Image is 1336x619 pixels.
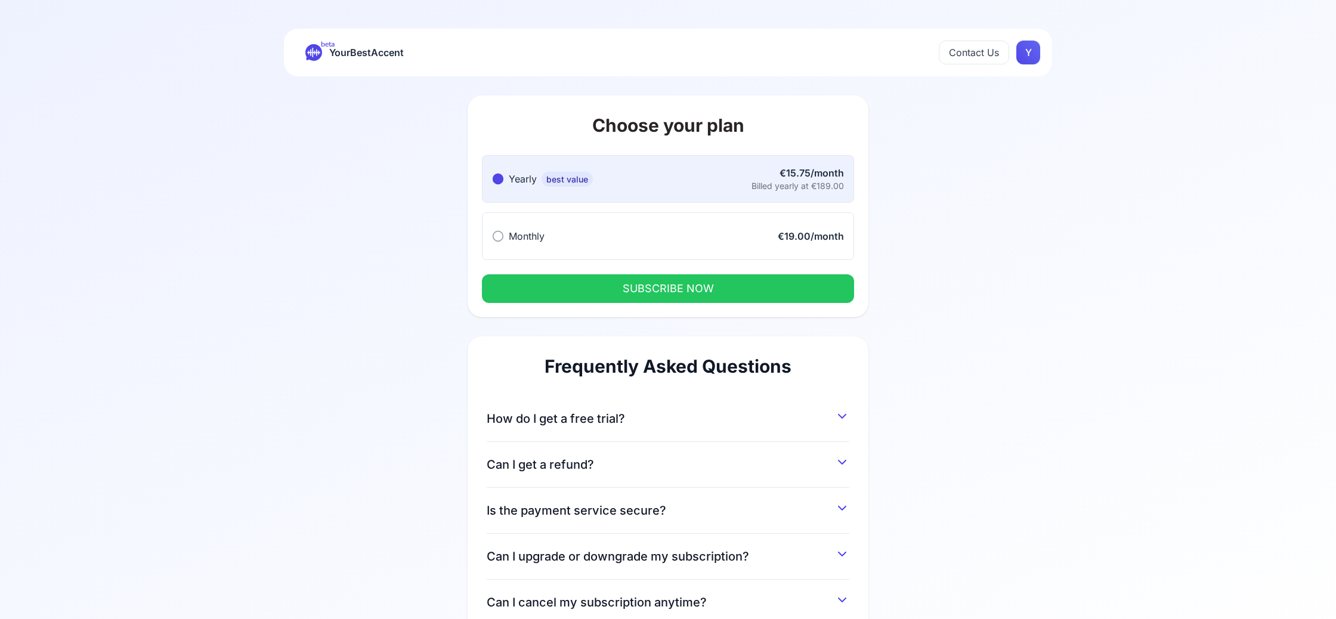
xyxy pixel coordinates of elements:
[509,230,545,242] span: Monthly
[751,166,844,180] div: €15.75/month
[487,548,749,565] span: Can I upgrade or downgrade my subscription?
[329,44,404,61] span: YourBestAccent
[487,406,849,427] button: How do I get a free trial?
[751,180,844,192] div: Billed yearly at €189.00
[487,502,666,519] span: Is the payment service secure?
[1016,41,1040,64] button: YY
[487,456,594,473] span: Can I get a refund?
[321,39,335,49] span: beta
[939,41,1009,64] button: Contact Us
[487,497,849,519] button: Is the payment service secure?
[482,155,854,203] button: Yearlybest value€15.75/monthBilled yearly at €189.00
[487,355,849,377] h2: Frequently Asked Questions
[1016,41,1040,64] div: Y
[487,543,849,565] button: Can I upgrade or downgrade my subscription?
[296,44,413,61] a: betaYourBestAccent
[509,173,537,185] span: Yearly
[542,172,593,187] span: best value
[482,114,854,136] h1: Choose your plan
[778,229,844,243] div: €19.00/month
[487,594,707,611] span: Can I cancel my subscription anytime?
[487,451,849,473] button: Can I get a refund?
[487,410,625,427] span: How do I get a free trial?
[487,589,849,611] button: Can I cancel my subscription anytime?
[482,212,854,260] button: Monthly€19.00/month
[482,274,854,303] button: SUBSCRIBE NOW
